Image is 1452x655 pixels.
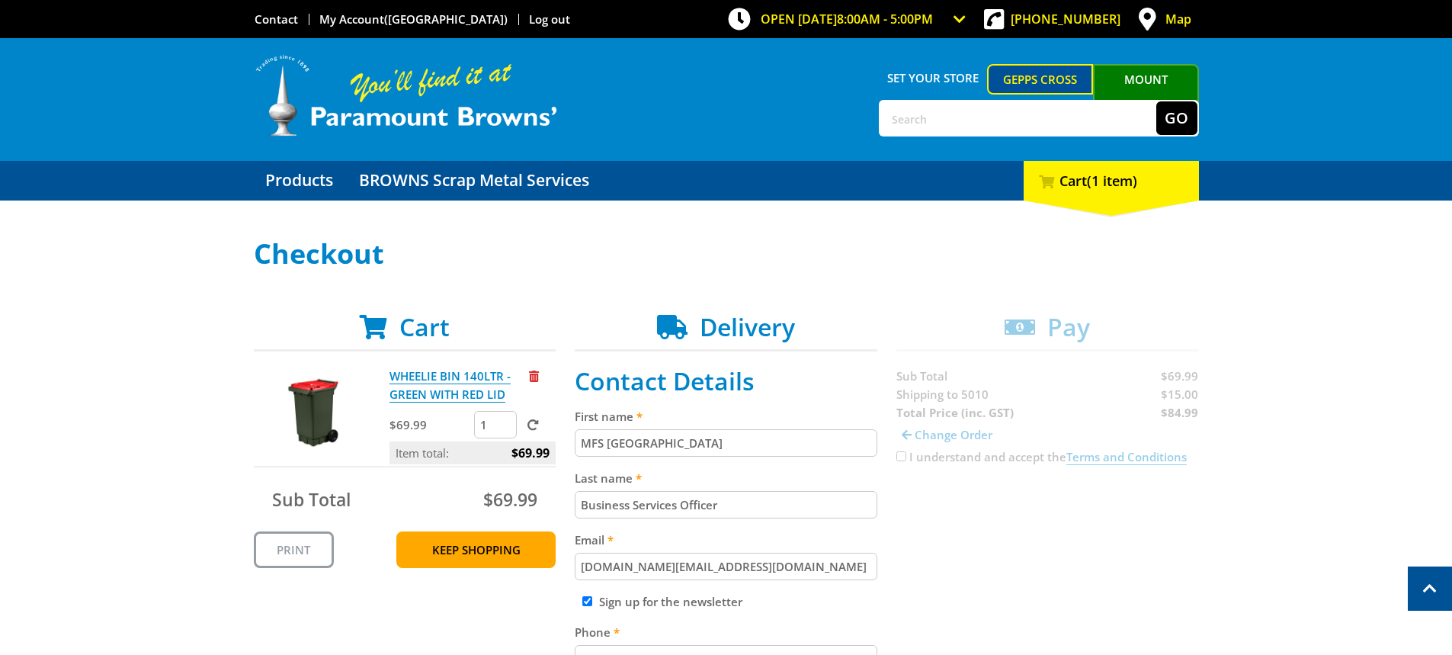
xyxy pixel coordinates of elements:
span: OPEN [DATE] [761,11,933,27]
a: Log out [529,11,570,27]
label: First name [575,407,877,425]
a: Go to the My Account page [319,11,508,27]
span: $69.99 [511,441,550,464]
a: Keep Shopping [396,531,556,568]
button: Go [1156,101,1197,135]
p: $69.99 [389,416,471,434]
span: Cart [399,310,450,343]
div: Cart [1024,161,1199,201]
input: Search [880,101,1156,135]
a: Print [254,531,334,568]
a: WHEELIE BIN 140LTR - GREEN WITH RED LID [389,368,511,403]
img: Paramount Browns' [254,53,559,138]
span: (1 item) [1087,172,1137,190]
input: Please enter your last name. [575,491,877,519]
label: Phone [575,623,877,641]
span: Sub Total [272,487,351,512]
a: Go to the Contact page [255,11,298,27]
a: Go to the BROWNS Scrap Metal Services page [348,161,601,201]
a: Go to the Products page [254,161,345,201]
h1: Checkout [254,239,1199,269]
h2: Contact Details [575,367,877,396]
a: Remove from cart [529,368,539,384]
label: Email [575,531,877,549]
label: Sign up for the newsletter [599,594,742,609]
a: Gepps Cross [987,64,1093,95]
p: Item total: [389,441,556,464]
input: Please enter your first name. [575,429,877,457]
span: 8:00am - 5:00pm [837,11,933,27]
label: Last name [575,469,877,487]
span: $69.99 [483,487,537,512]
a: Mount [PERSON_NAME] [1093,64,1199,122]
img: WHEELIE BIN 140LTR - GREEN WITH RED LID [268,367,360,458]
span: ([GEOGRAPHIC_DATA]) [384,11,508,27]
span: Delivery [700,310,795,343]
span: Set your store [879,64,988,92]
input: Please enter your email address. [575,553,877,580]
